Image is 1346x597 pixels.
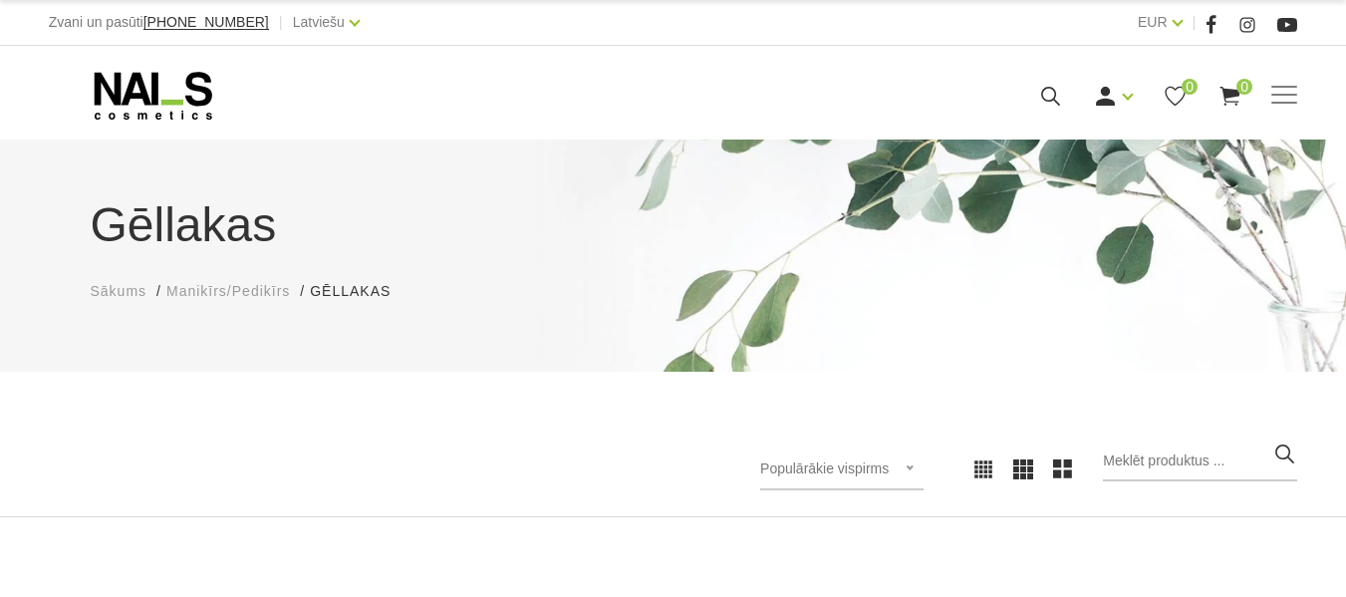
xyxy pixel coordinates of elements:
[1236,79,1252,95] span: 0
[1103,442,1297,481] input: Meklēt produktus ...
[91,283,147,299] span: Sākums
[310,281,410,302] li: Gēllakas
[293,10,345,34] a: Latviešu
[1138,10,1168,34] a: EUR
[279,10,283,35] span: |
[760,460,889,476] span: Populārākie vispirms
[143,15,269,30] a: [PHONE_NUMBER]
[91,281,147,302] a: Sākums
[91,189,1256,261] h1: Gēllakas
[1217,84,1242,109] a: 0
[1193,10,1197,35] span: |
[49,10,269,35] div: Zvani un pasūti
[143,14,269,30] span: [PHONE_NUMBER]
[166,281,290,302] a: Manikīrs/Pedikīrs
[1182,79,1198,95] span: 0
[1163,84,1188,109] a: 0
[166,283,290,299] span: Manikīrs/Pedikīrs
